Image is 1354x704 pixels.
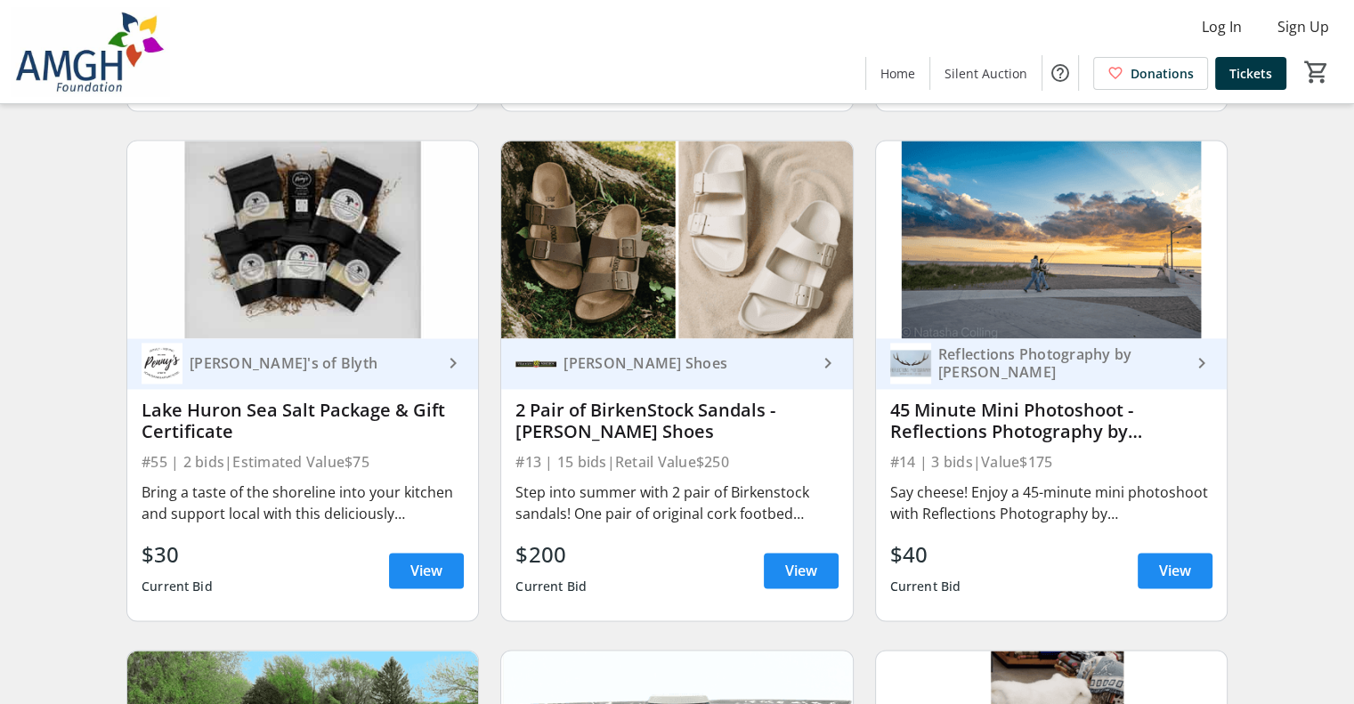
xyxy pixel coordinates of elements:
button: Sign Up [1263,12,1343,41]
a: Wuerth Shoes[PERSON_NAME] Shoes [501,338,852,389]
div: Bring a taste of the shoreline into your kitchen and support local with this deliciously thoughtf... [142,481,464,524]
div: Current Bid [515,570,587,603]
div: Current Bid [890,570,961,603]
a: Tickets [1215,57,1286,90]
span: View [1159,560,1191,581]
button: Log In [1188,12,1256,41]
a: View [1138,553,1212,588]
span: View [410,560,442,581]
img: Lake Huron Sea Salt Package & Gift Certificate [127,141,478,338]
a: Penny's of Blyth[PERSON_NAME]'s of Blyth [127,338,478,389]
a: Silent Auction [930,57,1042,90]
a: Reflections Photography by Natasha CollingReflections Photography by [PERSON_NAME] [876,338,1227,389]
span: Silent Auction [945,64,1027,83]
span: Log In [1202,16,1242,37]
div: 45 Minute Mini Photoshoot - Reflections Photography by [PERSON_NAME] [890,400,1212,442]
img: Penny's of Blyth [142,343,182,384]
div: Say cheese! Enjoy a 45-minute mini photoshoot with Reflections Photography by [PERSON_NAME] – per... [890,481,1212,524]
div: 2 Pair of BirkenStock Sandals - [PERSON_NAME] Shoes [515,400,838,442]
div: $200 [515,538,587,570]
a: View [764,553,839,588]
div: $40 [890,538,961,570]
div: Step into summer with 2 pair of Birkenstock sandals! One pair of original cork footbed Birkenstoc... [515,481,838,524]
div: $30 [142,538,213,570]
img: 2 Pair of BirkenStock Sandals - Wuerth Shoes [501,141,852,338]
button: Help [1042,55,1078,91]
a: Donations [1093,57,1208,90]
img: Wuerth Shoes [515,343,556,384]
div: [PERSON_NAME]'s of Blyth [182,354,442,372]
div: [PERSON_NAME] Shoes [556,354,816,372]
div: #55 | 2 bids | Estimated Value $75 [142,449,464,474]
div: Lake Huron Sea Salt Package & Gift Certificate [142,400,464,442]
span: Donations [1131,64,1194,83]
a: Home [866,57,929,90]
div: Current Bid [142,570,213,603]
span: Sign Up [1277,16,1329,37]
button: Cart [1301,56,1333,88]
a: View [389,553,464,588]
div: #13 | 15 bids | Retail Value $250 [515,449,838,474]
mat-icon: keyboard_arrow_right [442,352,464,374]
span: Tickets [1229,64,1272,83]
img: 45 Minute Mini Photoshoot - Reflections Photography by Natasha [876,141,1227,338]
span: View [785,560,817,581]
img: Alexandra Marine & General Hospital Foundation's Logo [11,7,169,96]
span: Home [880,64,915,83]
img: Reflections Photography by Natasha Colling [890,343,931,384]
div: Reflections Photography by [PERSON_NAME] [931,345,1191,381]
mat-icon: keyboard_arrow_right [1191,352,1212,374]
div: #14 | 3 bids | Value $175 [890,449,1212,474]
mat-icon: keyboard_arrow_right [817,352,839,374]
